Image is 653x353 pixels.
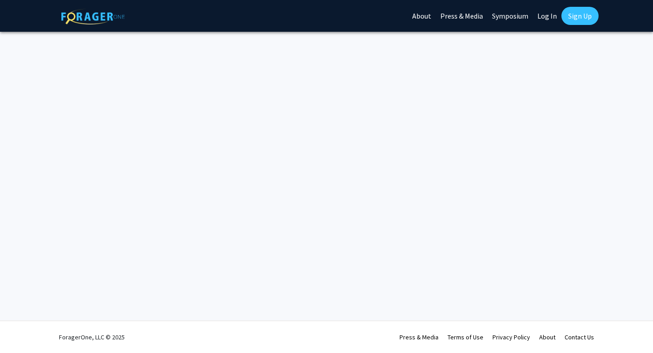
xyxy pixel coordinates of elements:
a: Contact Us [565,333,594,341]
a: About [539,333,556,341]
a: Terms of Use [448,333,483,341]
img: ForagerOne Logo [61,9,125,25]
a: Privacy Policy [492,333,530,341]
div: ForagerOne, LLC © 2025 [59,321,125,353]
a: Sign Up [561,7,599,25]
a: Press & Media [400,333,439,341]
